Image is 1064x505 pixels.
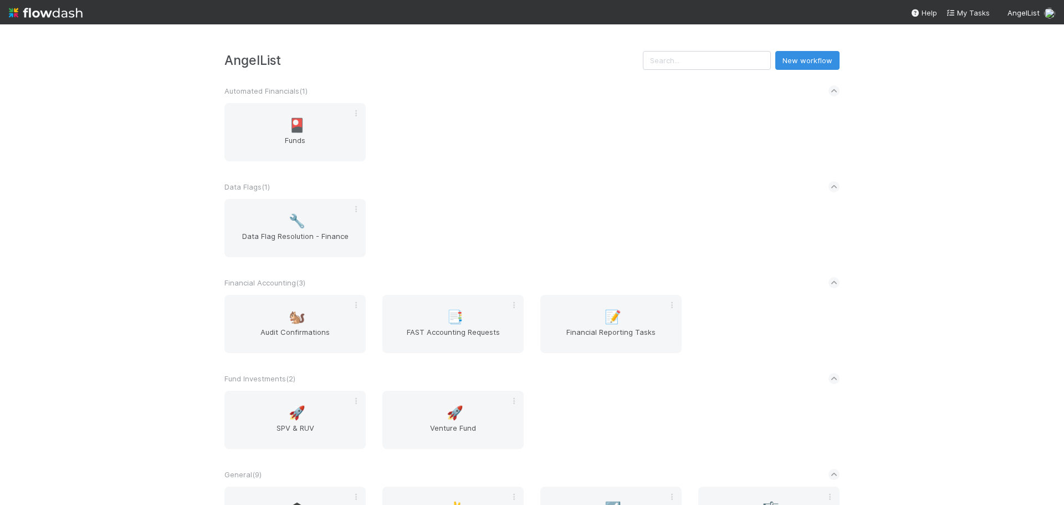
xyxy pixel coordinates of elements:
a: 📝Financial Reporting Tasks [540,295,682,353]
a: 🔧Data Flag Resolution - Finance [224,199,366,257]
span: 🚀 [447,406,463,420]
span: Automated Financials ( 1 ) [224,86,308,95]
span: General ( 9 ) [224,470,262,479]
span: Financial Accounting ( 3 ) [224,278,305,287]
a: My Tasks [946,7,990,18]
span: 🚀 [289,406,305,420]
a: 🚀SPV & RUV [224,391,366,449]
a: 📑FAST Accounting Requests [382,295,524,353]
button: New workflow [775,51,840,70]
a: 🐿️Audit Confirmations [224,295,366,353]
span: Data Flag Resolution - Finance [229,231,361,253]
span: AngelList [1007,8,1040,17]
img: avatar_8d06466b-a936-4205-8f52-b0cc03e2a179.png [1044,8,1055,19]
a: 🎴Funds [224,103,366,161]
span: Venture Fund [387,422,519,445]
div: Help [910,7,937,18]
span: Fund Investments ( 2 ) [224,374,295,383]
span: 📝 [605,310,621,324]
span: 🎴 [289,118,305,132]
span: My Tasks [946,8,990,17]
span: Funds [229,135,361,157]
span: 🐿️ [289,310,305,324]
input: Search... [643,51,771,70]
img: logo-inverted-e16ddd16eac7371096b0.svg [9,3,83,22]
span: 📑 [447,310,463,324]
span: 🔧 [289,214,305,228]
span: FAST Accounting Requests [387,327,519,349]
span: Financial Reporting Tasks [545,327,677,349]
span: Audit Confirmations [229,327,361,349]
h3: AngelList [224,53,643,68]
span: Data Flags ( 1 ) [224,182,270,191]
a: 🚀Venture Fund [382,391,524,449]
span: SPV & RUV [229,422,361,445]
